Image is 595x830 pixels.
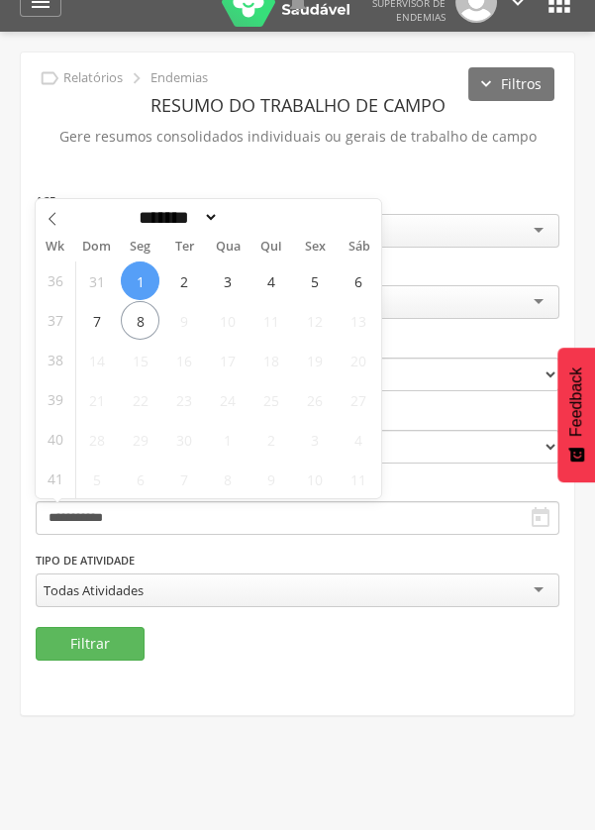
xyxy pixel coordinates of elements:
[208,301,247,340] span: Setembro 10, 2025
[133,207,220,228] select: Month
[44,581,144,599] div: Todas Atividades
[206,241,249,254] span: Qua
[121,380,159,419] span: Setembro 22, 2025
[295,420,334,459] span: Outubro 3, 2025
[295,341,334,379] span: Setembro 19, 2025
[557,348,595,482] button: Feedback - Mostrar pesquisa
[121,301,159,340] span: Setembro 8, 2025
[251,420,290,459] span: Outubro 2, 2025
[208,420,247,459] span: Outubro 1, 2025
[339,420,377,459] span: Outubro 4, 2025
[48,460,63,498] span: 41
[339,341,377,379] span: Setembro 20, 2025
[77,460,116,498] span: Outubro 5, 2025
[77,341,116,379] span: Setembro 14, 2025
[75,241,119,254] span: Dom
[295,261,334,300] span: Setembro 5, 2025
[219,207,284,228] input: Year
[164,301,203,340] span: Setembro 9, 2025
[77,301,116,340] span: Setembro 7, 2025
[251,460,290,498] span: Outubro 9, 2025
[39,67,60,89] i: 
[126,67,148,89] i: 
[339,261,377,300] span: Setembro 6, 2025
[293,241,337,254] span: Sex
[468,67,554,101] button: Filtros
[164,341,203,379] span: Setembro 16, 2025
[121,460,159,498] span: Outubro 6, 2025
[208,341,247,379] span: Setembro 17, 2025
[162,241,206,254] span: Ter
[208,261,247,300] span: Setembro 3, 2025
[295,301,334,340] span: Setembro 12, 2025
[63,70,123,86] p: Relatórios
[48,380,63,419] span: 39
[339,301,377,340] span: Setembro 13, 2025
[164,420,203,459] span: Setembro 30, 2025
[339,380,377,419] span: Setembro 27, 2025
[567,367,585,437] span: Feedback
[150,70,208,86] p: Endemias
[48,261,63,300] span: 36
[295,460,334,498] span: Outubro 10, 2025
[36,123,559,151] p: Gere resumos consolidados individuais ou gerais de trabalho de campo
[529,506,552,530] i: 
[251,261,290,300] span: Setembro 4, 2025
[36,233,75,260] span: Wk
[36,553,135,569] label: Tipo de Atividade
[121,420,159,459] span: Setembro 29, 2025
[77,420,116,459] span: Setembro 28, 2025
[119,241,162,254] span: Seg
[251,341,290,379] span: Setembro 18, 2025
[164,460,203,498] span: Outubro 7, 2025
[48,301,63,340] span: 37
[164,380,203,419] span: Setembro 23, 2025
[36,87,559,123] header: Resumo do Trabalho de Campo
[249,241,293,254] span: Qui
[164,261,203,300] span: Setembro 2, 2025
[36,627,145,661] button: Filtrar
[251,301,290,340] span: Setembro 11, 2025
[121,341,159,379] span: Setembro 15, 2025
[251,380,290,419] span: Setembro 25, 2025
[36,193,55,209] label: ACE
[77,380,116,419] span: Setembro 21, 2025
[339,460,377,498] span: Outubro 11, 2025
[338,241,381,254] span: Sáb
[48,420,63,459] span: 40
[77,261,116,300] span: Agosto 31, 2025
[121,261,159,300] span: Setembro 1, 2025
[208,380,247,419] span: Setembro 24, 2025
[295,380,334,419] span: Setembro 26, 2025
[208,460,247,498] span: Outubro 8, 2025
[48,341,63,379] span: 38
